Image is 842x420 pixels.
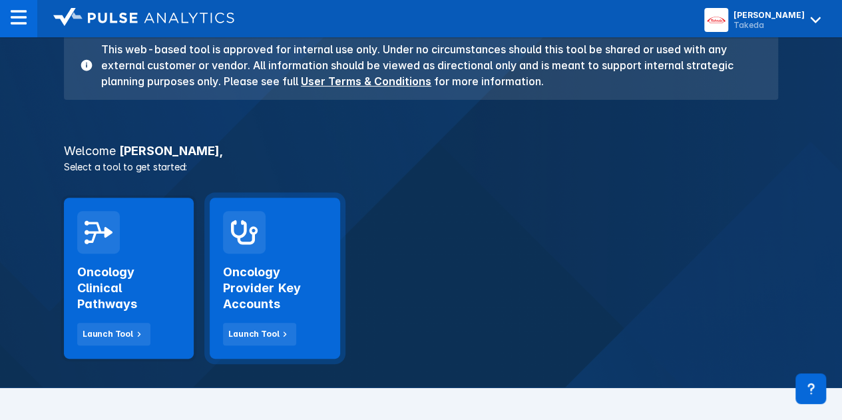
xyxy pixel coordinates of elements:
[223,264,326,312] h2: Oncology Provider Key Accounts
[11,9,27,25] img: menu--horizontal.svg
[707,11,726,29] img: menu button
[77,264,180,312] h2: Oncology Clinical Pathways
[56,160,786,174] p: Select a tool to get started:
[301,75,431,88] a: User Terms & Conditions
[734,10,805,20] div: [PERSON_NAME]
[83,328,133,340] div: Launch Tool
[228,328,279,340] div: Launch Tool
[734,20,805,30] div: Takeda
[795,373,826,404] div: Contact Support
[93,41,762,89] h3: This web-based tool is approved for internal use only. Under no circumstances should this tool be...
[64,144,116,158] span: Welcome
[77,323,150,345] button: Launch Tool
[223,323,296,345] button: Launch Tool
[56,145,786,157] h3: [PERSON_NAME] ,
[37,8,234,29] a: logo
[53,8,234,27] img: logo
[210,198,339,359] a: Oncology Provider Key AccountsLaunch Tool
[64,198,194,359] a: Oncology Clinical PathwaysLaunch Tool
